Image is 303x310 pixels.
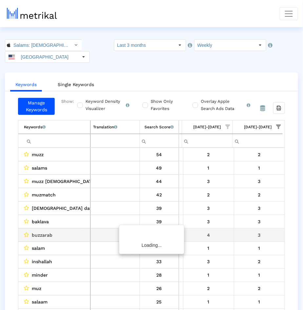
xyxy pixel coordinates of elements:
button: Toggle navigation [280,7,298,20]
div: 08/17/25-08/23/25 [194,123,221,131]
div: 8/23/25 [186,271,232,280]
div: 39 [142,204,177,212]
div: 8/30/25 [237,150,283,159]
td: Column 08/24/25-08/30/25 [233,120,283,134]
div: 54 [142,150,177,159]
span: buzzarab [32,231,52,239]
span: salams [32,164,47,172]
div: 8/30/25 [237,177,283,186]
input: Filter cell [140,136,179,146]
div: 39 [142,217,177,226]
span: minder [32,271,48,280]
div: 8/23/25 [186,258,232,266]
span: muz [32,284,41,293]
div: [DATE]-[DATE] [244,123,272,131]
td: Filter cell [182,134,233,147]
div: Search Score [144,123,174,131]
div: 8/30/25 [237,298,283,306]
td: Column Translation [90,120,140,134]
div: 8/23/25 [186,217,232,226]
div: 8/23/25 [186,204,232,212]
span: Show filter options for column '08/24/25-08/30/25' [276,124,281,129]
span: muzz [32,150,44,159]
td: Column Keyword [18,120,90,134]
input: Filter cell [24,136,90,146]
div: 8/30/25 [237,204,283,212]
div: 42 [142,191,177,199]
td: Column Search Score [140,120,179,134]
div: 8/23/25 [186,244,232,253]
label: Show Only Favorites [149,98,180,112]
span: baklava [32,217,49,226]
span: muzmatch [32,191,56,199]
span: salam [32,244,45,253]
div: 8/23/25 [186,191,232,199]
span: inshallah [32,258,52,266]
td: Filter cell [90,134,140,148]
div: 8/30/25 [237,258,283,266]
input: Filter cell [91,136,140,146]
div: Select [71,40,82,51]
td: Column 08/17/25-08/23/25 [182,120,233,134]
span: Show filter options for column '08/17/25-08/23/25' [226,124,230,129]
div: 8/30/25 [237,271,283,280]
td: Filter cell [233,134,283,147]
div: Loading... [123,243,181,249]
div: 8/23/25 [186,284,232,293]
span: [DEMOGRAPHIC_DATA] dating [32,204,99,212]
div: Translation [93,123,117,131]
input: Filter cell [233,135,284,146]
td: Filter cell [140,134,179,148]
td: Filter cell [18,134,90,148]
div: 49 [142,164,177,172]
div: Select [255,40,266,51]
div: Select [78,51,89,63]
a: Keywords [10,79,42,92]
a: Manage Keywords [18,98,55,115]
input: Filter cell [182,135,233,146]
div: 8/30/25 [237,191,283,199]
div: 8/23/25 [186,164,232,172]
div: 8/23/25 [186,298,232,306]
div: 28 [142,271,177,280]
span: salaam [32,298,47,306]
label: Overlay Apple Search Ads Data [199,98,251,112]
img: metrical-logo-light.png [7,8,57,19]
div: 33 [142,258,177,266]
div: 26 [142,284,177,293]
div: 25 [142,298,177,306]
div: 44 [142,177,177,186]
div: 8/30/25 [237,164,283,172]
span: Show filter options for column '08/10/25-08/16/25' [175,124,180,129]
div: 8/30/25 [237,284,283,293]
div: Select [175,40,186,51]
div: Show: [55,98,74,115]
div: 8/30/25 [237,217,283,226]
div: Export all data [273,102,285,114]
label: Keyword Density Visualizer [84,98,129,112]
div: 8/23/25 [186,231,232,239]
span: muzz [DEMOGRAPHIC_DATA] dating marriage [32,177,134,186]
div: 8/30/25 [237,231,283,239]
div: 8/23/25 [186,177,232,186]
div: 8/23/25 [186,150,232,159]
div: Keywords [24,123,46,131]
a: Single Keywords [52,79,99,91]
div: 8/30/25 [237,244,283,253]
